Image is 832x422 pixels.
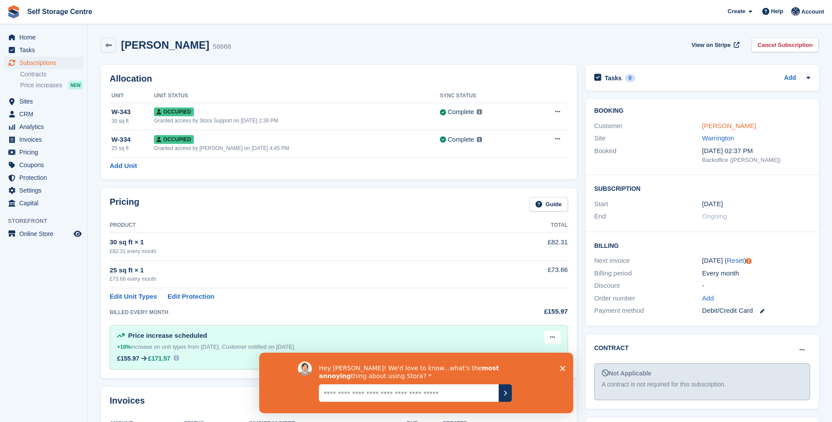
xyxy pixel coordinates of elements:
[19,133,72,146] span: Invoices
[19,228,72,240] span: Online Store
[68,81,83,89] div: NEW
[594,199,702,209] div: Start
[4,108,83,120] a: menu
[110,197,139,211] h2: Pricing
[111,135,154,145] div: W-334
[110,265,483,275] div: 25 sq ft × 1
[154,144,440,152] div: Granted access by [PERSON_NAME] on [DATE] 4:45 PM
[19,108,72,120] span: CRM
[4,133,83,146] a: menu
[784,73,796,83] a: Add
[594,293,702,304] div: Order number
[594,211,702,222] div: End
[791,7,800,16] img: Clair Cole
[4,44,83,56] a: menu
[692,41,731,50] span: View on Stripe
[4,184,83,197] a: menu
[8,217,87,225] span: Storefront
[4,146,83,158] a: menu
[20,70,83,79] a: Contracts
[110,308,483,316] div: BILLED EVERY MONTH
[4,31,83,43] a: menu
[727,257,744,264] a: Reset
[4,172,83,184] a: menu
[19,184,72,197] span: Settings
[72,229,83,239] a: Preview store
[117,355,139,362] div: £155.97
[688,38,741,52] a: View on Stripe
[448,135,474,144] div: Complete
[19,95,72,107] span: Sites
[702,199,723,209] time: 2024-11-11 01:00:00 UTC
[477,109,482,114] img: icon-info-grey-7440780725fd019a000dd9b08b2336e03edf1995a4989e88bcd33f0948082b44.svg
[110,89,154,103] th: Unit
[594,184,810,193] h2: Subscription
[19,159,72,171] span: Coupons
[111,117,154,125] div: 30 sq ft
[4,228,83,240] a: menu
[594,146,702,165] div: Booked
[128,332,207,339] span: Price increase scheduled
[19,121,72,133] span: Analytics
[19,31,72,43] span: Home
[745,257,753,265] div: Tooltip anchor
[20,81,62,89] span: Price increases
[154,107,193,116] span: Occupied
[110,247,483,255] div: £82.31 every month
[4,121,83,133] a: menu
[4,197,83,209] a: menu
[483,260,568,288] td: £73.66
[594,121,702,131] div: Customer
[602,380,803,389] div: A contract is not required for this subscription.
[440,89,529,103] th: Sync Status
[483,232,568,260] td: £82.31
[477,137,482,142] img: icon-info-grey-7440780725fd019a000dd9b08b2336e03edf1995a4989e88bcd33f0948082b44.svg
[702,156,810,165] div: Backoffice ([PERSON_NAME])
[702,146,810,156] div: [DATE] 02:37 PM
[110,292,157,302] a: Edit Unit Types
[110,396,145,410] h2: Invoices
[110,275,483,283] div: £73.66 every month
[19,172,72,184] span: Protection
[702,293,714,304] a: Add
[110,161,137,171] a: Add Unit
[154,117,440,125] div: Granted access by Stora Support on [DATE] 2:38 PM
[121,39,209,51] h2: [PERSON_NAME]
[19,146,72,158] span: Pricing
[148,355,171,362] span: £171.57
[594,256,702,266] div: Next invoice
[4,57,83,69] a: menu
[728,7,745,16] span: Create
[702,306,810,316] div: Debit/Credit Card
[702,268,810,279] div: Every month
[7,5,20,18] img: stora-icon-8386f47178a22dfd0bd8f6a31ec36ba5ce8667c1dd55bd0f319d3a0aa187defe.svg
[702,134,734,142] a: Warrington
[110,218,483,232] th: Product
[110,74,568,84] h2: Allocation
[4,95,83,107] a: menu
[259,353,573,413] iframe: Survey by David from Stora
[625,74,635,82] div: 0
[594,241,810,250] h2: Billing
[154,89,440,103] th: Unit Status
[605,74,622,82] h2: Tasks
[594,306,702,316] div: Payment method
[117,343,220,350] span: increase on unit types from [DATE].
[602,369,803,378] div: Not Applicable
[594,107,810,114] h2: Booking
[771,7,783,16] span: Help
[594,343,629,353] h2: Contract
[4,159,83,171] a: menu
[111,144,154,152] div: 25 sq ft
[110,237,483,247] div: 30 sq ft × 1
[594,281,702,291] div: Discount
[117,343,131,351] div: +10%
[19,197,72,209] span: Capital
[594,133,702,143] div: Site
[20,80,83,90] a: Price increases NEW
[801,7,824,16] span: Account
